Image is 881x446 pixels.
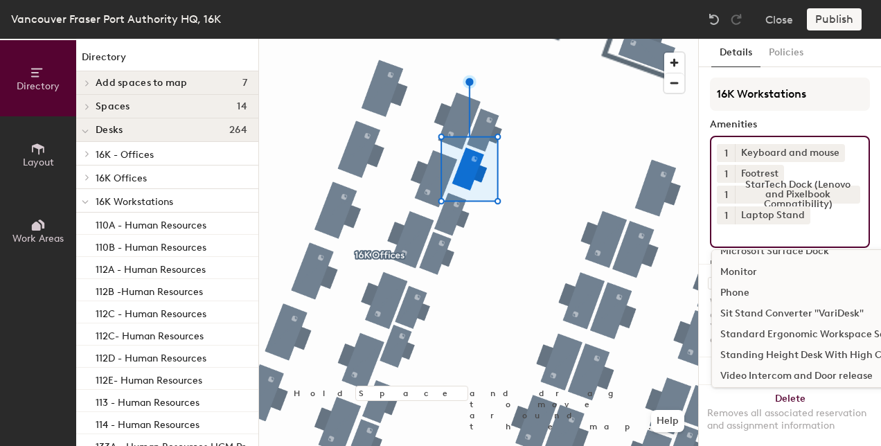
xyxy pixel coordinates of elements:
[760,39,812,67] button: Policies
[735,144,845,162] div: Keyboard and mouse
[707,407,873,432] div: Removes all associated reservation and assignment information
[96,415,199,431] p: 114 - Human Resources
[17,80,60,92] span: Directory
[710,119,870,130] div: Amenities
[717,186,735,204] button: 1
[724,188,728,202] span: 1
[651,410,684,432] button: Help
[12,233,64,244] span: Work Areas
[729,12,743,26] img: Redo
[96,260,206,276] p: 112A - Human Resources
[96,196,173,208] span: 16K Workstations
[229,125,247,136] span: 264
[717,144,735,162] button: 1
[96,304,206,320] p: 112C - Human Resources
[711,39,760,67] button: Details
[707,12,721,26] img: Undo
[724,208,728,223] span: 1
[699,357,881,385] button: Duplicate
[96,78,188,89] span: Add spaces to map
[96,393,199,409] p: 113 - Human Resources
[76,50,258,71] h1: Directory
[735,206,810,224] div: Laptop Stand
[96,125,123,136] span: Desks
[96,282,203,298] p: 112B -Human Resources
[710,296,870,346] div: When a desk is archived it's not active in any user-facing features. Your organization is not bil...
[96,172,147,184] span: 16K Offices
[11,10,221,28] div: Vancouver Fraser Port Authority HQ, 16K
[735,165,784,183] div: Footrest
[96,371,202,386] p: 112E- Human Resources
[717,165,735,183] button: 1
[96,215,206,231] p: 110A - Human Resources
[96,326,204,342] p: 112C- Human Resources
[96,348,206,364] p: 112D - Human Resources
[96,238,206,253] p: 110B - Human Resources
[242,78,247,89] span: 7
[717,206,735,224] button: 1
[237,101,247,112] span: 14
[724,167,728,181] span: 1
[96,149,154,161] span: 16K - Offices
[724,146,728,161] span: 1
[699,385,881,446] button: DeleteRemoves all associated reservation and assignment information
[765,8,793,30] button: Close
[96,101,130,112] span: Spaces
[710,259,870,270] div: Desk Type
[23,157,54,168] span: Layout
[735,186,860,204] div: StarTech Dock (Lenovo and Pixelbook Compatibility)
